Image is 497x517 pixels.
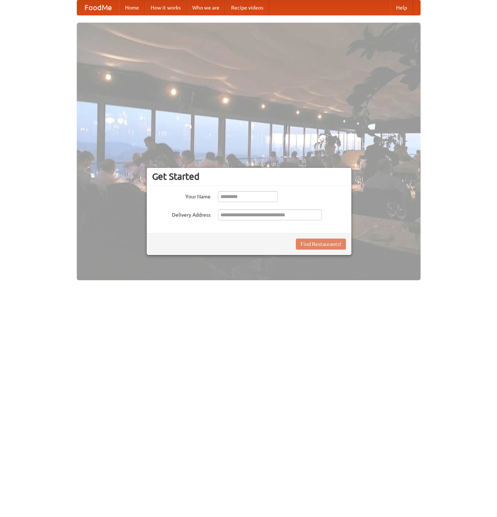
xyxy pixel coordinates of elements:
[145,0,187,15] a: How it works
[187,0,225,15] a: Who we are
[225,0,269,15] a: Recipe videos
[77,0,119,15] a: FoodMe
[390,0,413,15] a: Help
[152,191,211,200] label: Your Name
[296,239,346,250] button: Find Restaurants!
[152,171,346,182] h3: Get Started
[152,209,211,218] label: Delivery Address
[119,0,145,15] a: Home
